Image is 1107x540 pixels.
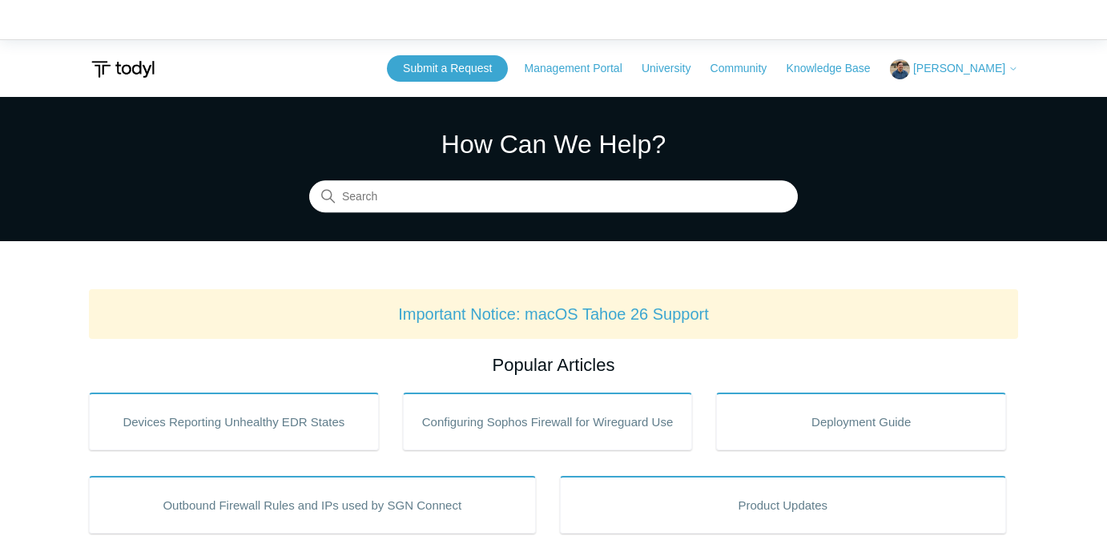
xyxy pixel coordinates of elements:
a: Important Notice: macOS Tahoe 26 Support [398,305,709,323]
button: [PERSON_NAME] [890,59,1018,79]
a: Management Portal [525,60,638,77]
a: Devices Reporting Unhealthy EDR States [89,393,379,450]
a: Product Updates [560,476,1007,534]
a: Submit a Request [387,55,508,82]
a: Knowledge Base [787,60,887,77]
input: Search [309,181,798,213]
span: [PERSON_NAME] [913,62,1005,75]
a: Deployment Guide [716,393,1006,450]
h2: Popular Articles [89,352,1018,378]
a: Configuring Sophos Firewall for Wireguard Use [403,393,693,450]
a: Outbound Firewall Rules and IPs used by SGN Connect [89,476,536,534]
a: Community [710,60,783,77]
a: University [642,60,706,77]
img: Todyl Support Center Help Center home page [89,54,157,84]
h1: How Can We Help? [309,125,798,163]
